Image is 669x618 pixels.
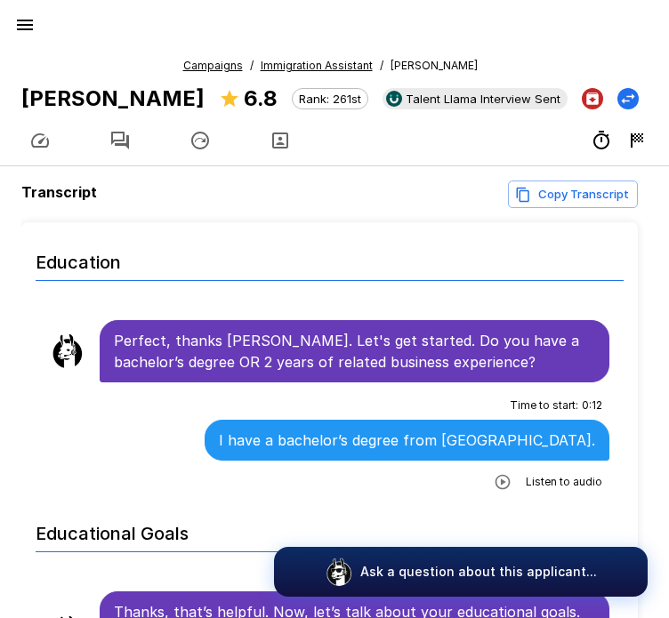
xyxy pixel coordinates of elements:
[510,397,578,414] span: Time to start :
[582,397,602,414] span: 0 : 12
[250,57,254,75] span: /
[36,505,624,552] h6: Educational Goals
[380,57,383,75] span: /
[244,85,278,111] b: 6.8
[293,92,367,106] span: Rank: 261st
[391,57,478,75] span: [PERSON_NAME]
[274,547,648,597] button: Ask a question about this applicant...
[183,59,243,72] u: Campaigns
[21,183,97,201] b: Transcript
[261,59,373,72] u: Immigration Assistant
[399,92,568,106] span: Talent Llama Interview Sent
[219,429,595,451] p: I have a bachelor’s degree from [GEOGRAPHIC_DATA].
[508,181,638,208] button: Copy transcript
[591,130,612,151] div: 13m 53s
[526,473,602,491] span: Listen to audio
[325,558,353,586] img: logo_glasses@2x.png
[383,88,568,109] div: View profile in UKG
[50,333,85,369] img: llama_clean.png
[114,330,595,373] p: Perfect, thanks [PERSON_NAME]. Let's get started. Do you have a bachelor’s degree OR 2 years of r...
[582,88,603,109] button: Archive Applicant
[617,88,639,109] button: Change Stage
[386,91,402,107] img: ukg_logo.jpeg
[626,130,648,151] div: 8/15 6:55 PM
[21,85,205,111] b: [PERSON_NAME]
[360,563,597,581] p: Ask a question about this applicant...
[36,234,624,281] h6: Education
